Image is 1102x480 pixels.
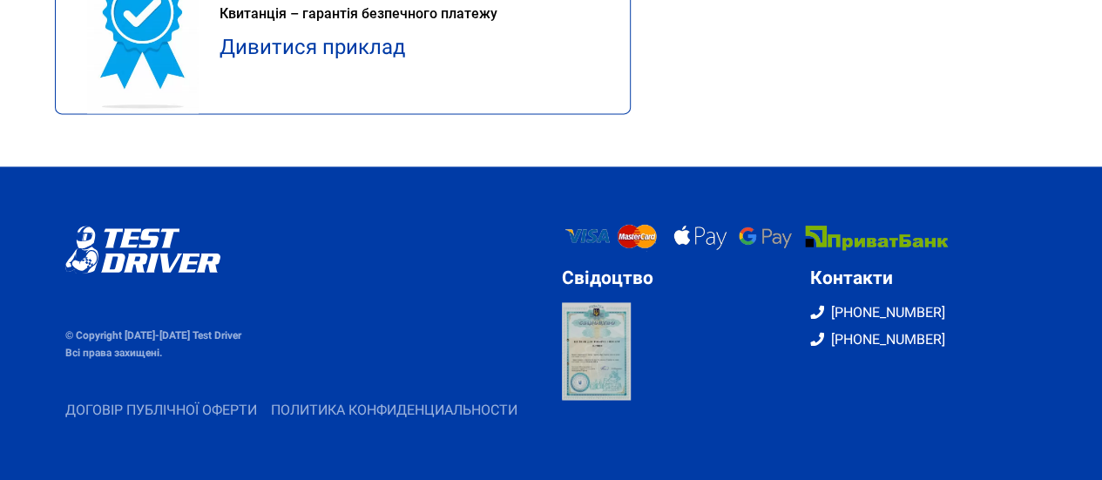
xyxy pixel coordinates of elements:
[65,226,220,274] img: logo-white
[562,302,632,400] a: svidotstvo
[562,219,966,254] img: visa-mastercard.png
[65,402,267,418] a: ДОГОВІР ПУБЛІЧНОЇ ОФЕРТИ
[220,3,598,24] div: Квитанція – гарантія безпечного платежу
[810,302,1038,323] a: [PHONE_NUMBER]
[271,402,528,418] a: ПОЛИТИКА КОНФИДЕНЦИАЛЬНОСТИ
[810,267,1038,288] div: Контакти
[810,329,1038,350] a: [PHONE_NUMBER]
[562,267,789,288] div: Свідоцтво
[220,35,405,59] a: Дивитися приклад
[65,327,541,362] div: © Copyright [DATE]-[DATE] Test Driver Всі права захищені.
